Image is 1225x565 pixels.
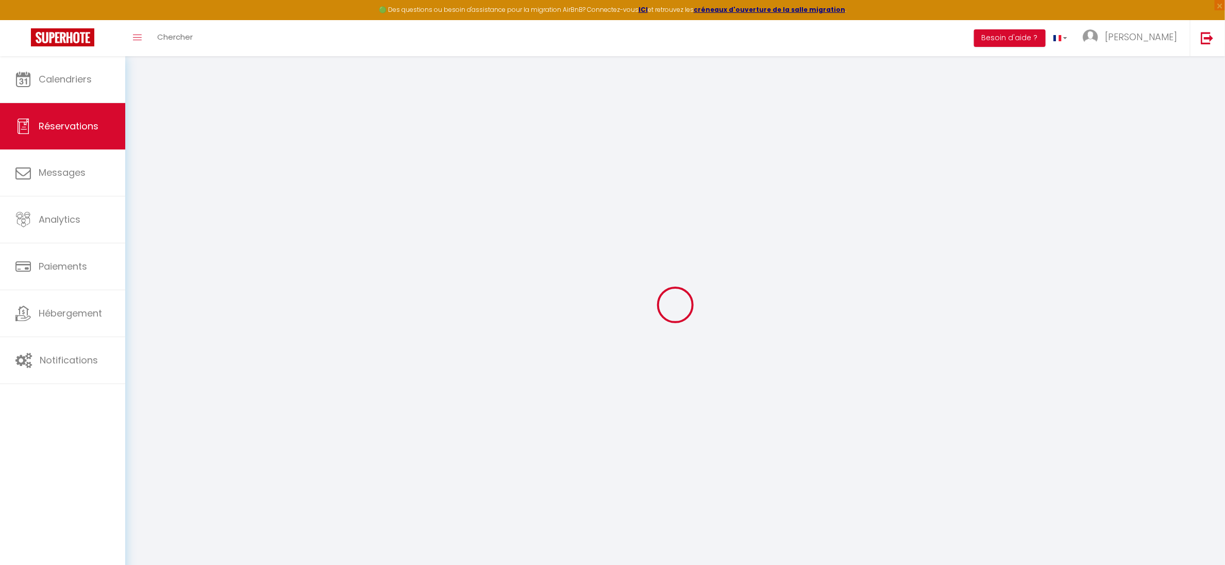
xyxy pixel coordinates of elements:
span: Hébergement [39,307,102,320]
button: Besoin d'aide ? [974,29,1046,47]
span: Analytics [39,213,80,226]
span: Paiements [39,260,87,273]
a: créneaux d'ouverture de la salle migration [694,5,845,14]
a: ... [PERSON_NAME] [1075,20,1190,56]
span: Notifications [40,354,98,367]
span: Réservations [39,120,98,132]
span: Messages [39,166,86,179]
img: logout [1201,31,1214,44]
img: ... [1083,29,1098,45]
a: Chercher [149,20,200,56]
span: Chercher [157,31,193,42]
img: Super Booking [31,28,94,46]
span: Calendriers [39,73,92,86]
button: Ouvrir le widget de chat LiveChat [8,4,39,35]
a: ICI [639,5,648,14]
span: [PERSON_NAME] [1105,30,1177,43]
